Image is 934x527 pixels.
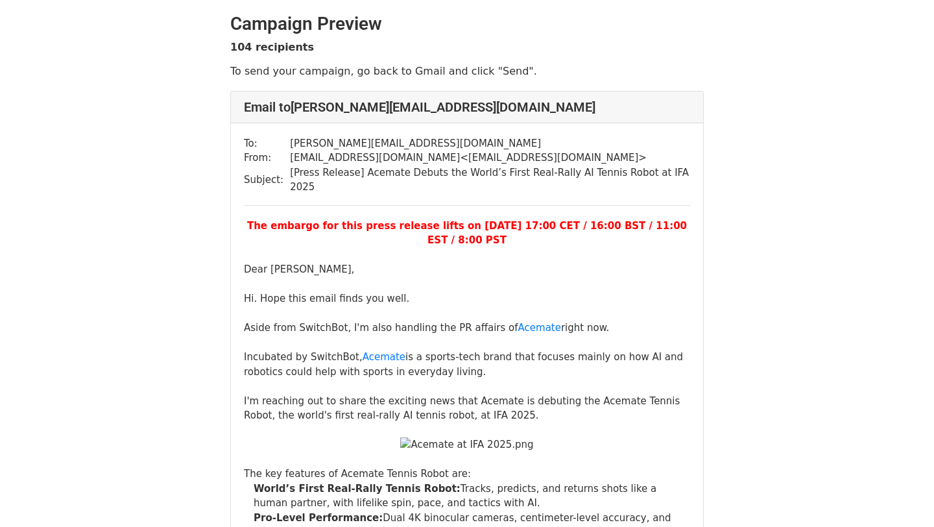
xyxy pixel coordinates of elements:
[230,13,704,35] h2: Campaign Preview
[230,41,314,53] strong: 104 recipients
[254,512,383,524] b: Pro-Level Performance:
[244,99,690,115] h4: Email to [PERSON_NAME][EMAIL_ADDRESS][DOMAIN_NAME]
[244,151,290,165] td: From:
[290,165,690,195] td: [Press Release] Acemate Debuts the World’s First Real-Rally AI Tennis Robot at IFA 2025
[244,350,690,379] div: Incubated by SwitchBot, is a sports-tech brand that focuses mainly on how AI and robotics could h...
[247,220,687,247] font: The embargo for this press release lifts on [DATE] 17:00 CET / 16:00 BST / 11:00 EST / 8:00 PST
[400,437,533,452] img: Acemate at IFA 2025.png
[290,151,690,165] td: [EMAIL_ADDRESS][DOMAIN_NAME] < [EMAIL_ADDRESS][DOMAIN_NAME] >
[244,321,690,336] div: Aside from SwitchBot, I'm also handling the PR affairs of right now.
[518,322,561,334] a: Acemate
[290,136,690,151] td: [PERSON_NAME][EMAIL_ADDRESS][DOMAIN_NAME]
[244,136,290,151] td: To:
[244,394,690,423] div: I'm reaching out to share the exciting news that Acemate is debuting the Acemate Tennis Robot, th...
[244,467,690,482] div: The key features of Acemate Tennis Robot are:
[244,165,290,195] td: Subject:
[363,351,405,363] a: Acemate
[254,483,461,495] b: World’s First Real-Rally Tennis Robot:
[244,291,690,306] div: Hi. Hope this email finds you well.
[254,482,690,511] li: Tracks, predicts, and returns shots like a human partner, with lifelike spin, pace, and tactics w...
[230,64,704,78] p: To send your campaign, go back to Gmail and click "Send".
